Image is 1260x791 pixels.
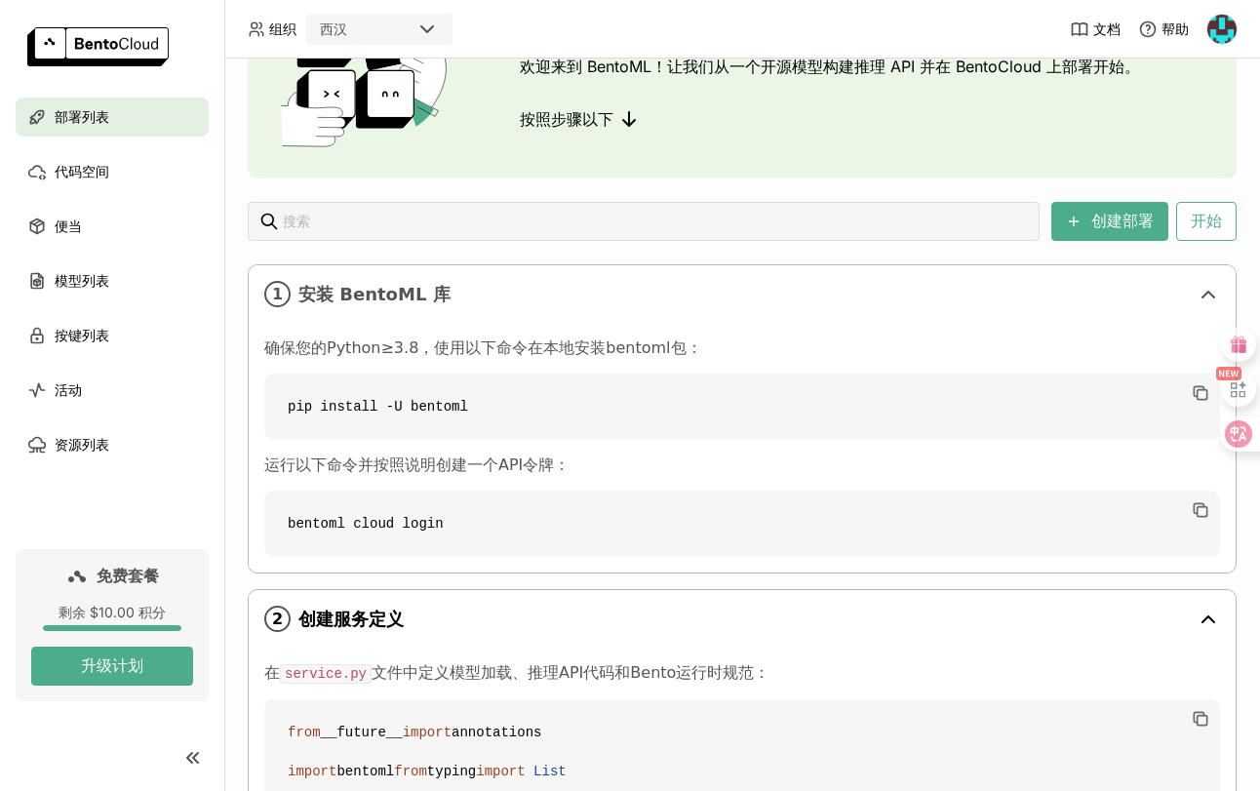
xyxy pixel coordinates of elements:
[55,164,109,179] font: 代码空间
[27,27,169,66] img: 标识
[16,261,209,300] a: 模型列表
[16,152,209,191] a: 代码空间
[520,57,1140,76] font: 欢迎来到 BentoML！让我们从一个开源模型构建推理 API 并在 BentoCloud 上部署开始。
[249,265,1236,323] div: 1安装 BentoML 库
[298,609,404,629] font: 创建服务定义
[249,590,1236,648] div: 2创建服务定义
[97,566,159,585] font: 免费套餐
[55,328,109,343] font: 按键列表
[264,338,702,357] font: 确保您的Python≥3.8，使用以下命令在本地安装bentoml包：
[288,764,336,779] span: import
[1207,15,1237,44] img: 韩熙
[16,371,209,410] a: 活动
[264,455,570,474] font: 运行以下命令并按照说明创建一个API令牌：
[288,725,321,740] span: from
[533,764,567,779] span: List
[31,647,193,686] button: 升级计划
[1138,20,1189,39] div: 帮助
[55,382,82,398] font: 活动
[1051,202,1168,241] button: 创建部署
[520,109,613,129] font: 按照步骤以下
[403,725,452,740] span: import
[16,98,209,137] a: 部署列表
[283,203,1028,240] input: 搜索
[372,663,769,682] font: 文件中定义模型加载、推理API代码和Bento运行时规范：
[320,21,347,37] font: 西汉
[81,656,143,675] font: 升级计划
[298,284,451,304] font: 安装 BentoML 库
[272,610,283,628] font: 2
[349,20,351,40] input: 選中喜漢。
[1093,20,1121,37] font: 文档
[1162,20,1189,37] font: 帮助
[16,316,209,355] a: 按键列表
[1070,20,1121,39] a: 文档
[272,285,283,303] font: 1
[1091,212,1154,230] font: 创建部署
[55,218,82,234] font: 便当
[55,273,109,289] font: 模型列表
[1191,212,1222,230] font: 开始
[280,664,372,684] code: service.py
[59,604,166,620] font: 剩余 $10.00 积分
[263,1,473,147] img: 封面入职
[1176,202,1237,241] button: 开始
[269,20,296,37] font: 组织
[16,549,209,701] a: 免费套餐剩余 $10.00 积分升级计划
[55,109,109,125] font: 部署列表
[16,207,209,246] a: 便当
[264,491,1220,557] code: bentoml cloud login
[264,374,1220,440] code: pip install -U bentoml
[394,764,427,779] span: from
[264,663,280,682] font: 在
[476,764,525,779] span: import
[55,437,109,453] font: 资源列表
[16,425,209,464] a: 资源列表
